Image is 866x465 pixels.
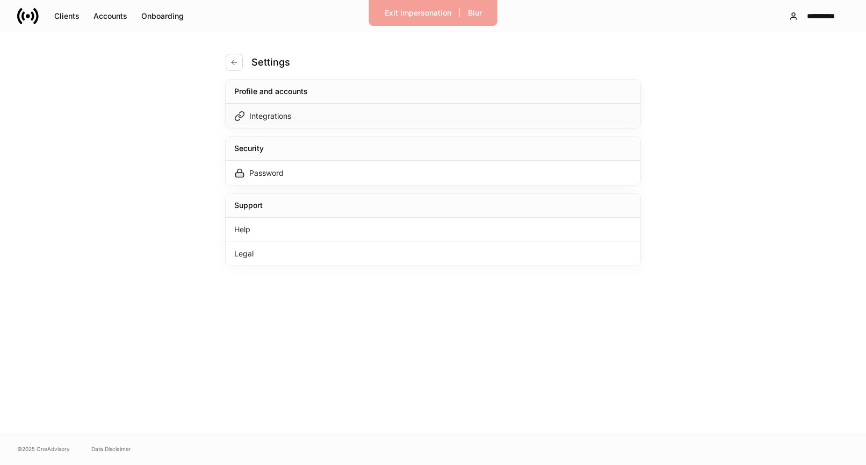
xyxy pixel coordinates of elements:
span: © 2025 OneAdvisory [17,445,70,453]
div: Help [226,218,640,242]
button: Clients [47,8,86,25]
div: Integrations [249,111,291,121]
div: Support [234,200,263,211]
div: Profile and accounts [234,86,308,97]
div: Legal [226,242,640,266]
h4: Settings [251,56,290,69]
div: Clients [54,11,80,22]
button: Onboarding [134,8,191,25]
button: Exit Impersonation [378,4,458,22]
div: Onboarding [141,11,184,22]
a: Data Disclaimer [91,445,131,453]
div: Security [234,143,264,154]
div: Blur [468,8,482,18]
button: Accounts [86,8,134,25]
div: Exit Impersonation [385,8,451,18]
div: Password [249,168,284,178]
div: Accounts [93,11,127,22]
button: Blur [461,4,489,22]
